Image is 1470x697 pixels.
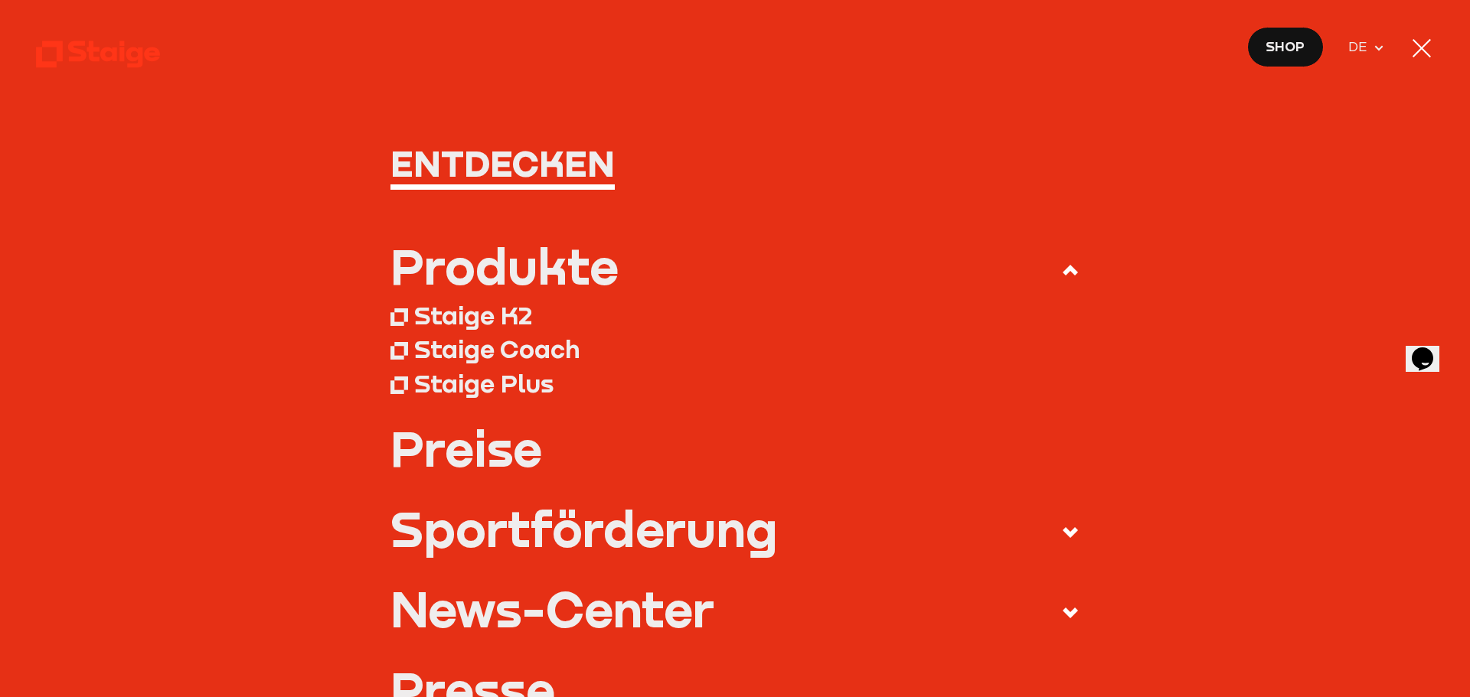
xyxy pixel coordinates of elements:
[1406,326,1455,372] iframe: chat widget
[390,585,714,633] div: News-Center
[1266,36,1305,57] span: Shop
[390,424,1080,472] a: Preise
[414,334,580,364] div: Staige Coach
[390,298,1080,332] a: Staige K2
[1247,27,1324,67] a: Shop
[390,504,778,552] div: Sportförderung
[414,300,532,331] div: Staige K2
[390,332,1080,366] a: Staige Coach
[390,242,619,290] div: Produkte
[390,366,1080,400] a: Staige Plus
[1348,37,1374,58] span: DE
[414,368,554,399] div: Staige Plus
